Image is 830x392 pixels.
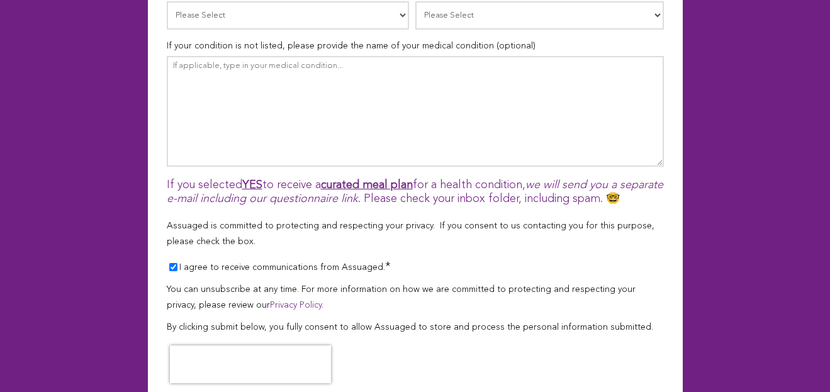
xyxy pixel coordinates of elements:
[767,332,830,392] iframe: Chat Widget
[167,179,663,204] span: If you selected to receive a for a health condition, . Please check your inbox folder, including ...
[167,282,664,313] p: You can unsubscribe at any time. For more information on how we are committed to protecting and r...
[179,263,385,272] p: I agree to receive communications from Assuaged.
[321,179,413,191] strong: curated meal plan
[167,218,664,250] p: Assuaged is committed to protecting and respecting your privacy. If you consent to us contacting ...
[167,320,664,335] p: By clicking submit below, you fully consent to allow Assuaged to store and process the personal i...
[169,263,177,271] input: I agree to receive communications from Assuaged.*
[242,179,262,191] strong: YES
[167,179,663,204] em: we will send you a separate e-mail including our questionnaire link
[270,301,322,310] a: Privacy Policy
[167,42,536,50] span: If your condition is not listed, please provide the name of your medical condition (optional)
[170,345,331,383] iframe: reCAPTCHA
